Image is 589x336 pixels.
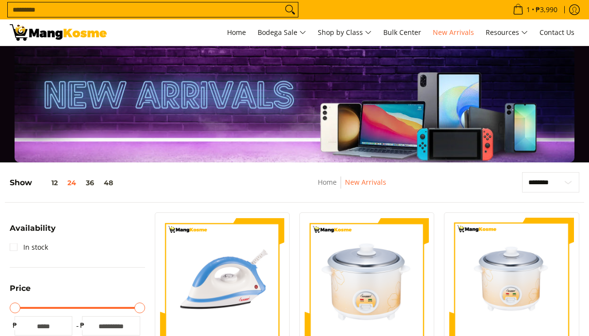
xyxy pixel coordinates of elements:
[282,2,298,17] button: Search
[313,19,376,46] a: Shop by Class
[510,4,560,15] span: •
[383,28,421,37] span: Bulk Center
[10,224,56,240] summary: Open
[116,19,579,46] nav: Main Menu
[318,177,337,187] a: Home
[534,6,559,13] span: ₱3,990
[253,19,311,46] a: Bodega Sale
[486,27,528,39] span: Resources
[81,179,99,187] button: 36
[535,19,579,46] a: Contact Us
[258,27,306,39] span: Bodega Sale
[222,19,251,46] a: Home
[10,224,56,232] span: Availability
[227,28,246,37] span: Home
[318,27,372,39] span: Shop by Class
[540,28,574,37] span: Contact Us
[433,28,474,37] span: New Arrivals
[481,19,533,46] a: Resources
[10,178,118,188] h5: Show
[525,6,532,13] span: 1
[63,179,81,187] button: 24
[345,177,386,187] a: New Arrivals
[10,285,31,300] summary: Open
[428,19,479,46] a: New Arrivals
[99,179,118,187] button: 48
[10,285,31,292] span: Price
[77,320,87,330] span: ₱
[32,179,63,187] button: 12
[10,24,107,41] img: New Arrivals: Fresh Release from The Premium Brands l Mang Kosme
[378,19,426,46] a: Bulk Center
[10,240,48,255] a: In stock
[253,176,451,198] nav: Breadcrumbs
[10,320,19,330] span: ₱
